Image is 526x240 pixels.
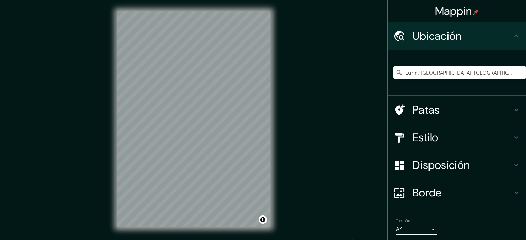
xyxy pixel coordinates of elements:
[413,103,440,117] font: Patas
[388,151,526,179] div: Disposición
[388,96,526,124] div: Patas
[388,124,526,151] div: Estilo
[413,185,442,200] font: Borde
[393,66,526,79] input: Elige tu ciudad o zona
[396,218,410,223] font: Tamaño
[413,29,462,43] font: Ubicación
[117,11,270,227] canvas: Mapa
[396,224,437,235] div: A4
[413,158,470,172] font: Disposición
[473,9,479,15] img: pin-icon.png
[413,130,439,145] font: Estilo
[396,225,403,233] font: A4
[388,179,526,207] div: Borde
[435,4,472,18] font: Mappin
[464,213,518,232] iframe: Lanzador de widgets de ayuda
[259,215,267,224] button: Activar o desactivar atribución
[388,22,526,50] div: Ubicación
